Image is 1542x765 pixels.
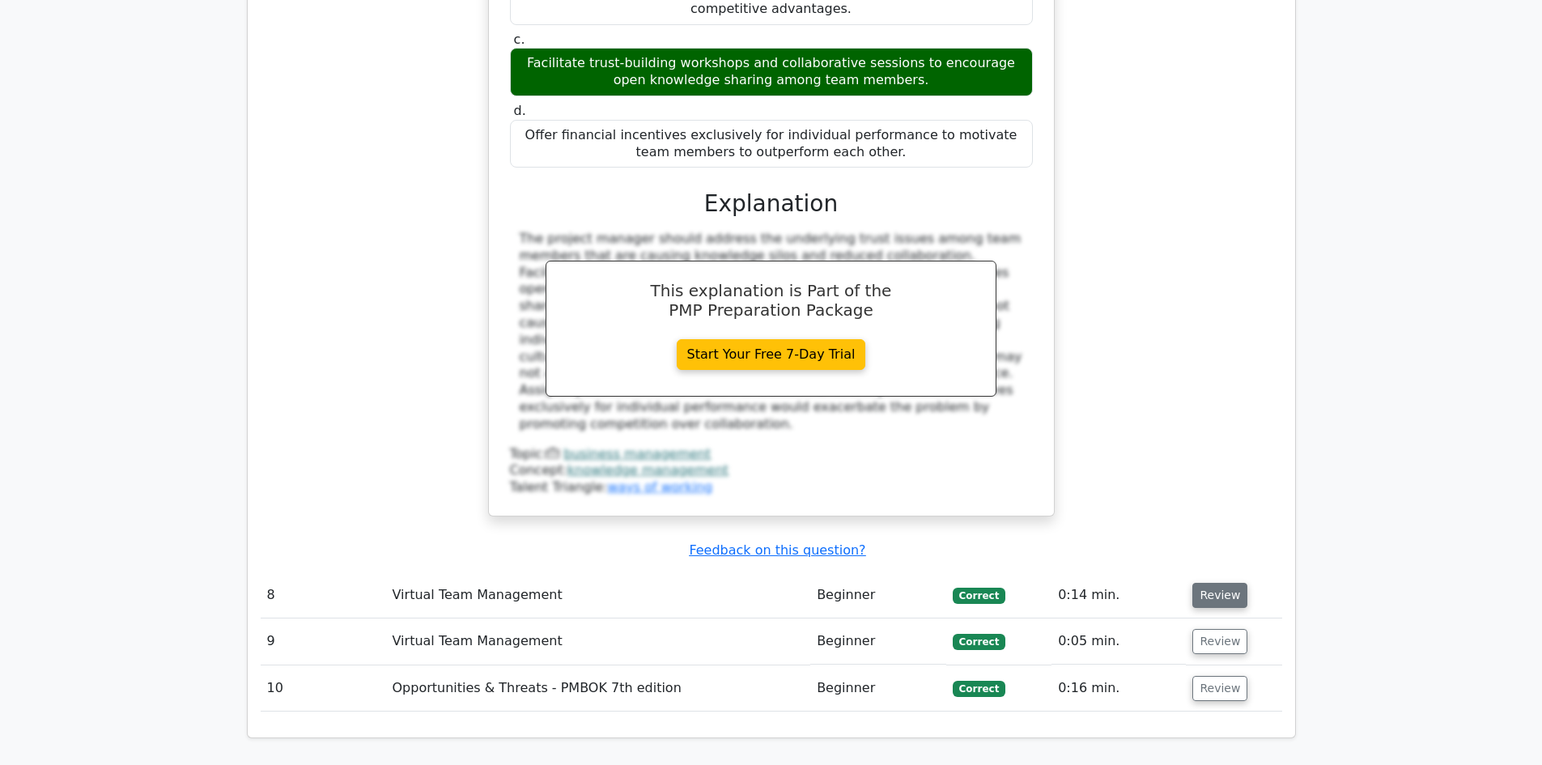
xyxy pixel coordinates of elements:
a: business management [563,446,711,461]
td: Beginner [810,665,946,712]
span: d. [514,103,526,118]
div: Concept: [510,462,1033,479]
div: Offer financial incentives exclusively for individual performance to motivate team members to out... [510,120,1033,168]
td: Beginner [810,572,946,618]
span: Correct [953,681,1005,697]
span: c. [514,32,525,47]
td: 0:05 min. [1051,618,1186,665]
td: Beginner [810,618,946,665]
button: Review [1192,629,1247,654]
td: 0:16 min. [1051,665,1186,712]
td: 9 [261,618,386,665]
div: Facilitate trust-building workshops and collaborative sessions to encourage open knowledge sharin... [510,48,1033,96]
a: knowledge management [567,462,729,478]
h3: Explanation [520,190,1023,218]
a: ways of working [607,479,712,495]
div: Talent Triangle: [510,446,1033,496]
td: Virtual Team Management [386,618,811,665]
span: Correct [953,634,1005,650]
div: The project manager should address the underlying trust issues among team members that are causin... [520,231,1023,433]
button: Review [1192,583,1247,608]
button: Review [1192,676,1247,701]
td: 10 [261,665,386,712]
a: Feedback on this question? [689,542,865,558]
div: Topic: [510,446,1033,463]
td: Virtual Team Management [386,572,811,618]
td: Opportunities & Threats - PMBOK 7th edition [386,665,811,712]
td: 8 [261,572,386,618]
a: Start Your Free 7-Day Trial [677,339,866,370]
span: Correct [953,588,1005,604]
td: 0:14 min. [1051,572,1186,618]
